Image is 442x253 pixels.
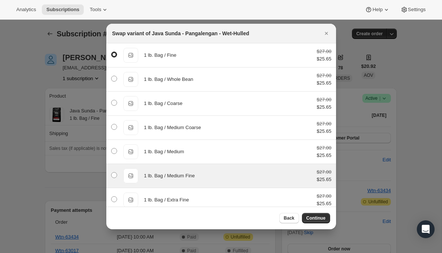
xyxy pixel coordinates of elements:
span: 1 lb. Bag / Whole Bean [144,76,193,82]
span: Subscriptions [46,7,79,13]
span: 1 lb. Bag / Medium Fine [144,173,195,178]
button: Close [321,28,332,39]
button: Analytics [12,4,40,15]
div: $27.00 [317,193,332,200]
button: Continue [302,213,330,223]
div: $27.00 [317,72,332,79]
span: 1 lb. Bag / Fine [144,52,176,58]
div: $27.00 [317,48,332,55]
span: $25.65 [317,80,332,86]
button: Subscriptions [42,4,84,15]
button: Settings [396,4,430,15]
div: $27.00 [317,144,332,152]
span: 1 lb. Bag / Medium Coarse [144,125,201,130]
span: Settings [408,7,426,13]
span: $25.65 [317,201,332,206]
div: $27.00 [317,120,332,128]
div: Open Intercom Messenger [417,220,435,238]
span: $25.65 [317,128,332,134]
span: $25.65 [317,56,332,62]
div: $27.00 [317,168,332,176]
span: 1 lb. Bag / Medium [144,149,184,154]
span: Help [372,7,382,13]
span: Continue [306,215,326,221]
span: $25.65 [317,104,332,110]
span: Back [284,215,295,221]
h2: Swap variant of Java Sunda - Pangalengan - Wet-Hulled [112,30,249,37]
span: Tools [90,7,101,13]
span: $25.65 [317,152,332,158]
span: $25.65 [317,177,332,182]
button: Tools [85,4,113,15]
span: 1 lb. Bag / Coarse [144,101,183,106]
span: Analytics [16,7,36,13]
div: $27.00 [317,96,332,103]
span: 1 lb. Bag / Extra Fine [144,197,189,203]
button: Help [360,4,394,15]
button: Back [279,213,299,223]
